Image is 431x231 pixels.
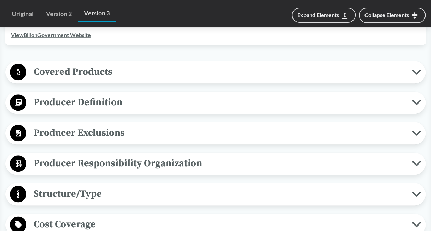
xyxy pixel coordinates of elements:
a: ViewBillonGovernment Website [11,32,91,38]
button: Collapse Elements [359,8,426,23]
span: Producer Definition [26,95,412,110]
button: Producer Definition [8,94,423,111]
button: Expand Elements [292,8,356,23]
span: Producer Exclusions [26,125,412,141]
a: Version 2 [40,6,78,22]
span: Producer Responsibility Organization [26,156,412,171]
span: Covered Products [26,64,412,80]
button: Producer Responsibility Organization [8,155,423,172]
a: Version 3 [78,5,116,22]
button: Covered Products [8,63,423,81]
button: Structure/Type [8,185,423,203]
a: Original [5,6,40,22]
span: Structure/Type [26,186,412,202]
button: Producer Exclusions [8,124,423,142]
